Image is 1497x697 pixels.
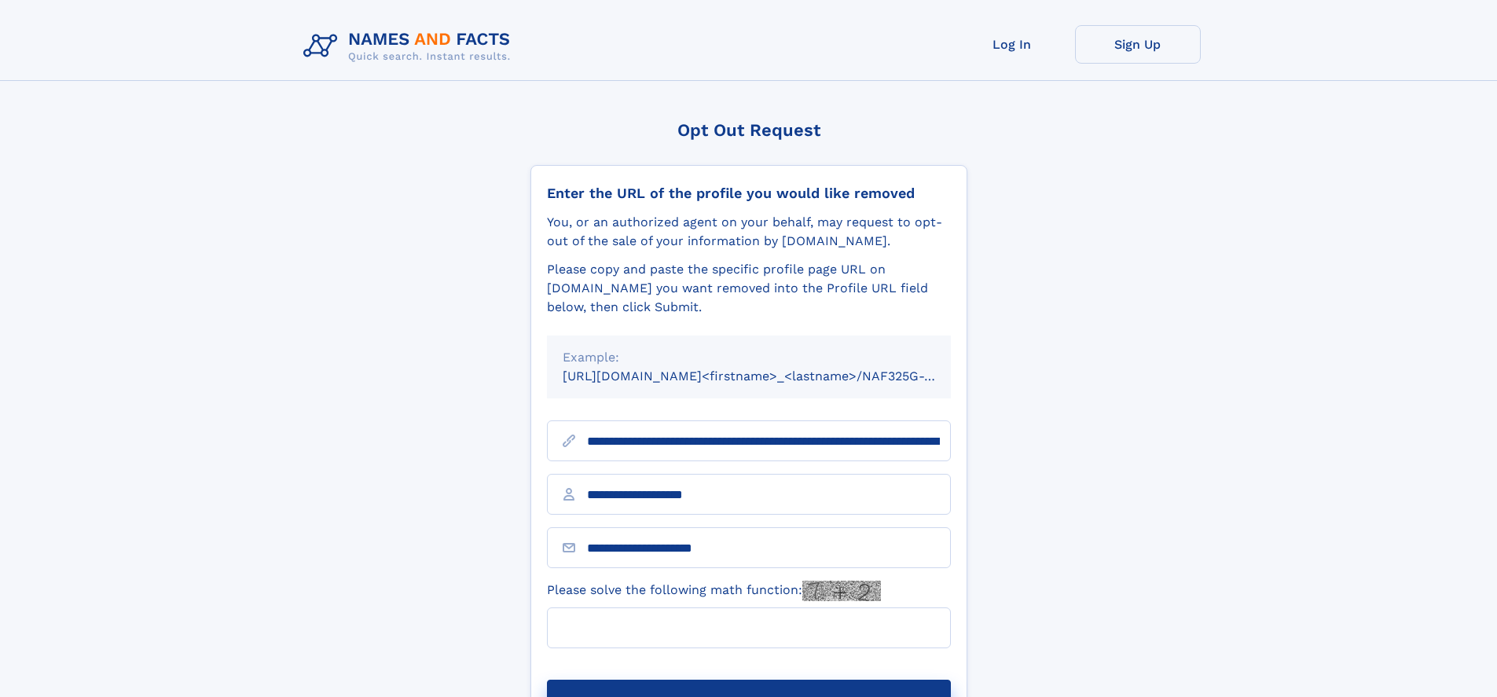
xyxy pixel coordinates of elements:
div: Example: [563,348,935,367]
label: Please solve the following math function: [547,581,881,601]
small: [URL][DOMAIN_NAME]<firstname>_<lastname>/NAF325G-xxxxxxxx [563,369,981,383]
div: Enter the URL of the profile you would like removed [547,185,951,202]
img: Logo Names and Facts [297,25,523,68]
div: You, or an authorized agent on your behalf, may request to opt-out of the sale of your informatio... [547,213,951,251]
a: Sign Up [1075,25,1201,64]
div: Opt Out Request [530,120,967,140]
a: Log In [949,25,1075,64]
div: Please copy and paste the specific profile page URL on [DOMAIN_NAME] you want removed into the Pr... [547,260,951,317]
